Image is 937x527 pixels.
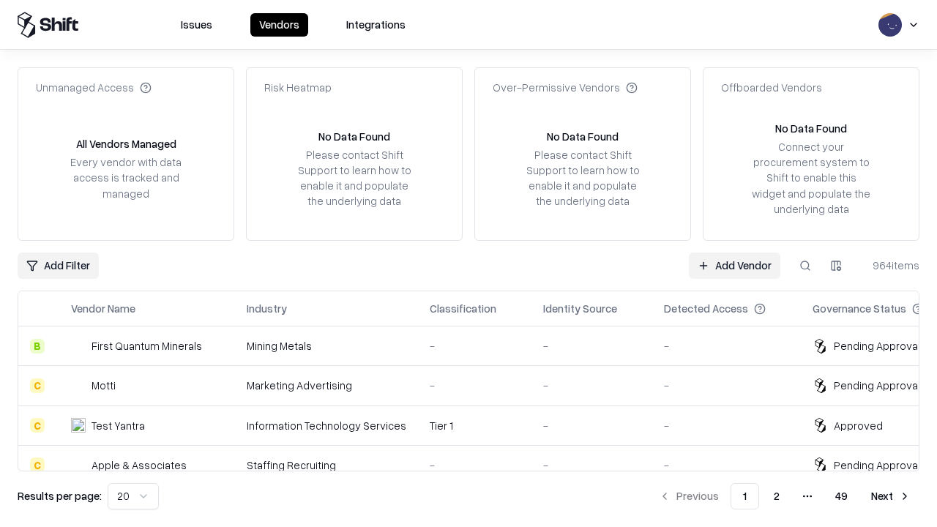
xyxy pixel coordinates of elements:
div: Marketing Advertising [247,378,406,393]
button: 1 [731,483,759,509]
div: - [664,418,789,433]
div: Information Technology Services [247,418,406,433]
img: Test Yantra [71,418,86,433]
div: Motti [92,378,116,393]
div: B [30,339,45,354]
div: Detected Access [664,301,748,316]
button: Issues [172,13,221,37]
div: - [543,378,641,393]
div: - [543,418,641,433]
div: - [430,338,520,354]
div: - [430,457,520,473]
div: Industry [247,301,287,316]
div: All Vendors Managed [76,136,176,152]
div: C [30,378,45,393]
div: Pending Approval [834,457,920,473]
div: C [30,418,45,433]
div: Pending Approval [834,338,920,354]
div: - [430,378,520,393]
div: First Quantum Minerals [92,338,202,354]
div: - [543,457,641,473]
button: Next [862,483,919,509]
p: Results per page: [18,488,102,504]
nav: pagination [650,483,919,509]
div: C [30,457,45,472]
div: Mining Metals [247,338,406,354]
div: Apple & Associates [92,457,187,473]
div: - [664,457,789,473]
img: Apple & Associates [71,457,86,472]
div: Please contact Shift Support to learn how to enable it and populate the underlying data [522,147,643,209]
div: - [543,338,641,354]
div: - [664,338,789,354]
div: Vendor Name [71,301,135,316]
button: Add Filter [18,253,99,279]
div: Tier 1 [430,418,520,433]
img: Motti [71,378,86,393]
div: Risk Heatmap [264,80,332,95]
div: Over-Permissive Vendors [493,80,638,95]
div: 964 items [861,258,919,273]
div: Staffing Recruiting [247,457,406,473]
div: Pending Approval [834,378,920,393]
div: Please contact Shift Support to learn how to enable it and populate the underlying data [294,147,415,209]
div: Every vendor with data access is tracked and managed [65,154,187,201]
div: Governance Status [813,301,906,316]
button: 49 [824,483,859,509]
img: First Quantum Minerals [71,339,86,354]
div: Test Yantra [92,418,145,433]
button: Integrations [337,13,414,37]
div: - [664,378,789,393]
div: Connect your procurement system to Shift to enable this widget and populate the underlying data [750,139,872,217]
button: 2 [762,483,791,509]
div: No Data Found [318,129,390,144]
button: Vendors [250,13,308,37]
div: No Data Found [775,121,847,136]
div: No Data Found [547,129,619,144]
div: Unmanaged Access [36,80,152,95]
div: Classification [430,301,496,316]
div: Offboarded Vendors [721,80,822,95]
a: Add Vendor [689,253,780,279]
div: Approved [834,418,883,433]
div: Identity Source [543,301,617,316]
